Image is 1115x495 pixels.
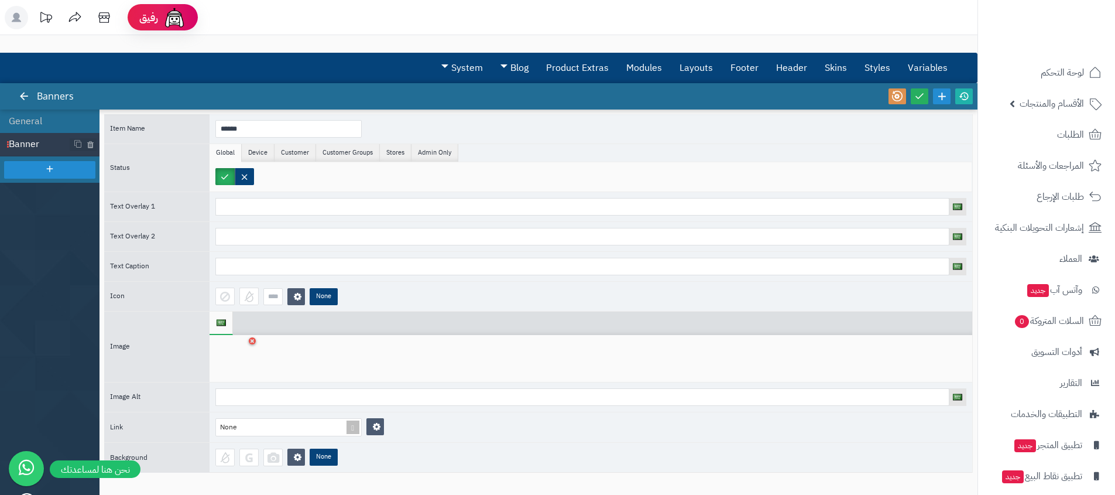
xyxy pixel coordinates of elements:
[163,6,186,29] img: ai-face.png
[110,123,145,134] span: Item Name
[110,261,149,271] span: Text Caption
[110,452,147,463] span: Background
[220,422,237,432] span: None
[110,291,125,301] span: Icon
[985,152,1108,180] a: المراجعات والأسئلة
[816,53,856,83] a: Skins
[110,341,130,351] span: Image
[985,431,1108,459] a: تطبيق المتجرجديد
[110,422,123,432] span: Link
[985,245,1108,273] a: العملاء
[985,183,1108,211] a: طلبات الإرجاع
[1041,64,1084,81] span: لوحة التحكم
[1031,344,1082,360] span: أدوات التسويق
[1013,437,1082,453] span: تطبيق المتجر
[767,53,816,83] a: Header
[1020,95,1084,112] span: الأقسام والمنتجات
[985,400,1108,428] a: التطبيقات والخدمات
[985,121,1108,149] a: الطلبات
[433,53,492,83] a: System
[953,394,962,401] img: العربية
[316,144,380,162] li: Customer Groups
[953,234,962,240] img: العربية
[856,53,899,83] a: Styles
[899,53,956,83] a: Variables
[110,391,140,402] span: Image Alt
[1015,315,1029,328] span: 0
[985,369,1108,397] a: التقارير
[1060,375,1082,391] span: التقارير
[139,11,158,25] span: رفيق
[995,220,1084,236] span: إشعارات التحويلات البنكية
[617,53,671,83] a: Modules
[1026,282,1082,298] span: وآتس آب
[1014,313,1084,329] span: السلات المتروكة
[985,214,1108,242] a: إشعارات التحويلات البنكية
[1059,251,1082,267] span: العملاء
[310,288,338,305] label: None
[210,144,242,162] li: Global
[492,53,537,83] a: Blog
[671,53,722,83] a: Layouts
[722,53,767,83] a: Footer
[9,138,70,151] span: Banner
[1011,406,1082,422] span: التطبيقات والخدمات
[985,276,1108,304] a: وآتس آبجديد
[537,53,617,83] a: Product Extras
[953,204,962,210] img: العربية
[1037,189,1084,205] span: طلبات الإرجاع
[1001,468,1082,484] span: تطبيق نقاط البيع
[1018,158,1084,174] span: المراجعات والأسئلة
[380,144,411,162] li: Stores
[1002,470,1024,483] span: جديد
[1027,284,1049,297] span: جديد
[1057,127,1084,143] span: الطلبات
[110,201,155,211] span: Text Overlay 1
[21,83,85,110] div: Banners
[953,264,962,270] img: العربية
[985,462,1108,490] a: تطبيق نقاط البيعجديد
[275,144,316,162] li: Customer
[985,59,1108,87] a: لوحة التحكم
[985,338,1108,366] a: أدوات التسويق
[110,231,155,241] span: Text Overlay 2
[310,449,338,466] label: None
[411,144,458,162] li: Admin Only
[110,162,130,173] span: Status
[242,144,275,162] li: Device
[31,6,60,32] a: تحديثات المنصة
[217,320,226,326] img: العربية
[985,307,1108,335] a: السلات المتروكة0
[1014,439,1036,452] span: جديد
